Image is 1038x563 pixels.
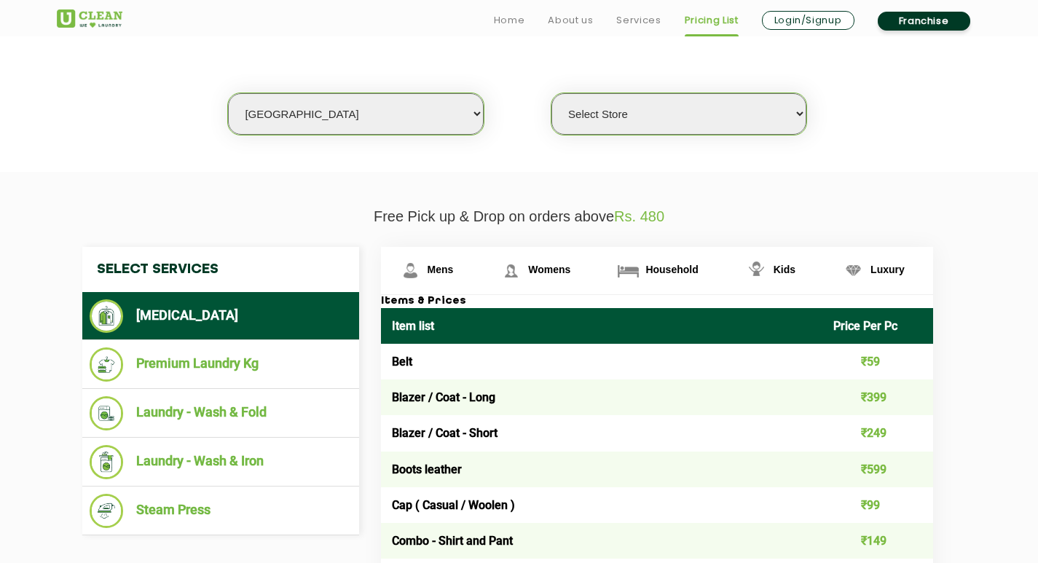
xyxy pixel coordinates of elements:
[822,452,933,487] td: ₹599
[381,415,823,451] td: Blazer / Coat - Short
[685,12,739,29] a: Pricing List
[381,308,823,344] th: Item list
[548,12,593,29] a: About us
[90,299,352,333] li: [MEDICAL_DATA]
[90,494,124,528] img: Steam Press
[822,523,933,559] td: ₹149
[90,494,352,528] li: Steam Press
[841,258,866,283] img: Luxury
[822,379,933,415] td: ₹399
[381,523,823,559] td: Combo - Shirt and Pant
[57,9,122,28] img: UClean Laundry and Dry Cleaning
[90,445,124,479] img: Laundry - Wash & Iron
[381,344,823,379] td: Belt
[90,347,124,382] img: Premium Laundry Kg
[878,12,970,31] a: Franchise
[870,264,905,275] span: Luxury
[774,264,795,275] span: Kids
[381,379,823,415] td: Blazer / Coat - Long
[398,258,423,283] img: Mens
[381,295,933,308] h3: Items & Prices
[616,258,641,283] img: Household
[82,247,359,292] h4: Select Services
[90,299,124,333] img: Dry Cleaning
[381,487,823,523] td: Cap ( Casual / Woolen )
[428,264,454,275] span: Mens
[762,11,854,30] a: Login/Signup
[614,208,664,224] span: Rs. 480
[744,258,769,283] img: Kids
[90,347,352,382] li: Premium Laundry Kg
[645,264,698,275] span: Household
[822,344,933,379] td: ₹59
[616,12,661,29] a: Services
[494,12,525,29] a: Home
[498,258,524,283] img: Womens
[90,445,352,479] li: Laundry - Wash & Iron
[822,487,933,523] td: ₹99
[90,396,124,430] img: Laundry - Wash & Fold
[381,452,823,487] td: Boots leather
[822,308,933,344] th: Price Per Pc
[822,415,933,451] td: ₹249
[90,396,352,430] li: Laundry - Wash & Fold
[57,208,982,225] p: Free Pick up & Drop on orders above
[528,264,570,275] span: Womens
